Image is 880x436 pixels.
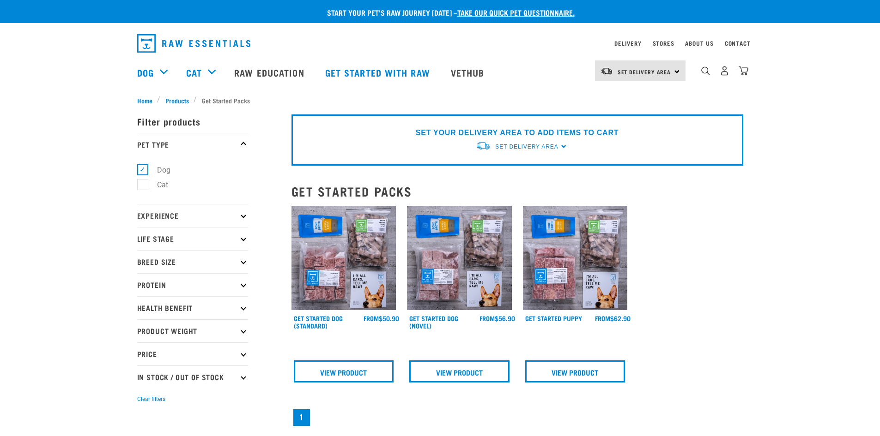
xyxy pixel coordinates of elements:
span: FROM [479,317,495,320]
img: NSP Dog Standard Update [291,206,396,311]
p: Price [137,342,248,365]
label: Dog [142,164,174,176]
p: Pet Type [137,133,248,156]
label: Cat [142,179,172,191]
a: View Product [409,360,510,382]
a: Get Started Puppy [525,317,582,320]
span: FROM [364,317,379,320]
img: Raw Essentials Logo [137,34,250,53]
div: $62.90 [595,315,631,322]
p: Experience [137,204,248,227]
p: Filter products [137,110,248,133]
button: Clear filters [137,395,165,403]
span: Products [165,96,189,105]
div: $50.90 [364,315,399,322]
a: Get started with Raw [316,54,442,91]
a: Delivery [614,42,641,45]
a: Cat [186,66,202,79]
a: Stores [653,42,674,45]
p: Life Stage [137,227,248,250]
a: About Us [685,42,713,45]
img: home-icon-1@2x.png [701,66,710,75]
div: $56.90 [479,315,515,322]
nav: breadcrumbs [137,96,743,105]
p: In Stock / Out Of Stock [137,365,248,388]
nav: pagination [291,407,743,428]
a: take our quick pet questionnaire. [457,10,575,14]
p: SET YOUR DELIVERY AREA TO ADD ITEMS TO CART [416,127,619,138]
h2: Get Started Packs [291,184,743,198]
a: Contact [725,42,751,45]
a: Dog [137,66,154,79]
img: NSP Dog Novel Update [407,206,512,311]
span: Home [137,96,152,105]
a: Home [137,96,158,105]
p: Product Weight [137,319,248,342]
span: FROM [595,317,610,320]
a: Get Started Dog (Novel) [409,317,458,327]
img: user.png [720,66,729,76]
img: van-moving.png [601,67,613,75]
p: Protein [137,273,248,296]
img: NPS Puppy Update [523,206,628,311]
p: Breed Size [137,250,248,273]
img: van-moving.png [476,141,491,151]
span: Set Delivery Area [618,70,671,73]
a: Raw Education [225,54,316,91]
img: home-icon@2x.png [739,66,748,76]
a: Vethub [442,54,496,91]
a: View Product [294,360,394,382]
a: Products [160,96,194,105]
a: Get Started Dog (Standard) [294,317,343,327]
nav: dropdown navigation [130,30,751,56]
a: View Product [525,360,625,382]
p: Health Benefit [137,296,248,319]
a: Page 1 [293,409,310,426]
span: Set Delivery Area [495,143,558,150]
